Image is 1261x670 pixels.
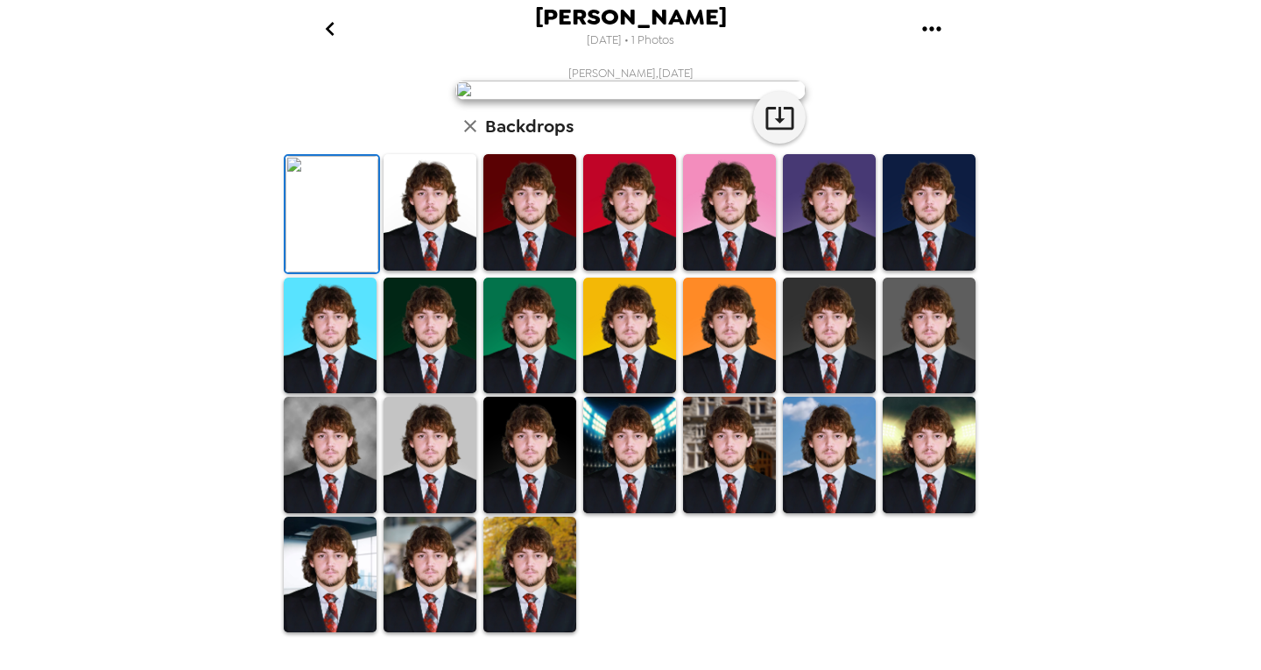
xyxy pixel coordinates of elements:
img: user [455,81,806,100]
span: [PERSON_NAME] [535,5,727,29]
span: [DATE] • 1 Photos [587,29,674,53]
img: Original [285,156,378,272]
span: [PERSON_NAME] , [DATE] [568,66,694,81]
h6: Backdrops [485,112,574,140]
